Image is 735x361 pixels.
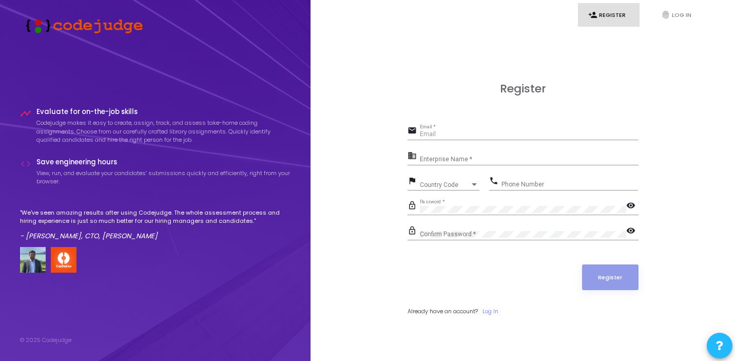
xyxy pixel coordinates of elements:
[582,264,639,290] button: Register
[408,307,478,315] span: Already have an account?
[20,108,31,119] i: timeline
[20,336,71,345] div: © 2025 Codejudge
[408,176,420,188] mat-icon: flag
[36,119,291,144] p: Codejudge makes it easy to create, assign, track, and assess take-home coding assignments. Choose...
[20,158,31,169] i: code
[588,10,597,20] i: person_add
[36,158,291,166] h4: Save engineering hours
[626,225,639,238] mat-icon: visibility
[20,247,46,273] img: user image
[20,208,291,225] p: "We've seen amazing results after using Codejudge. The whole assessment process and hiring experi...
[420,182,470,188] span: Country Code
[408,200,420,213] mat-icon: lock_outline
[420,156,639,163] input: Enterprise Name
[408,225,420,238] mat-icon: lock_outline
[408,150,420,163] mat-icon: business
[51,247,76,273] img: company-logo
[408,125,420,138] mat-icon: email
[661,10,670,20] i: fingerprint
[626,200,639,213] mat-icon: visibility
[489,176,501,188] mat-icon: phone
[501,181,638,188] input: Phone Number
[36,108,291,116] h4: Evaluate for on-the-job skills
[420,131,639,138] input: Email
[408,82,639,96] h3: Register
[482,307,498,316] a: Log In
[651,3,712,27] a: fingerprintLog In
[578,3,640,27] a: person_addRegister
[36,169,291,186] p: View, run, and evaluate your candidates’ submissions quickly and efficiently, right from your bro...
[20,231,158,241] em: - [PERSON_NAME], CTO, [PERSON_NAME]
